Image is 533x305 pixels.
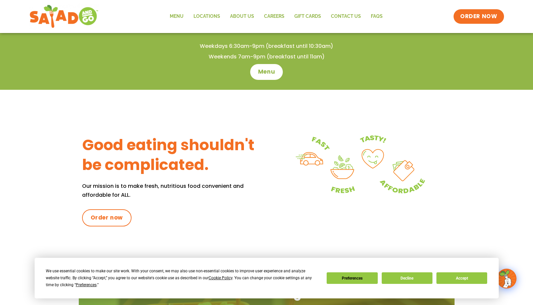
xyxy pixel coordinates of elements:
span: ORDER NOW [460,13,497,20]
img: new-SAG-logo-768×292 [29,3,99,30]
span: Order now [91,214,123,222]
button: Decline [382,272,432,284]
button: Preferences [327,272,377,284]
p: Our mission is to make fresh, nutritious food convenient and affordable for ALL. [82,182,267,199]
a: GIFT CARDS [289,9,326,24]
a: ORDER NOW [454,9,504,24]
div: Cookie Consent Prompt [35,258,499,298]
h4: Weekdays 6:30am-9pm (breakfast until 10:30am) [13,43,520,50]
h4: Weekends 7am-9pm (breakfast until 11am) [13,53,520,60]
div: We use essential cookies to make our site work. With your consent, we may also use non-essential ... [46,268,319,288]
a: Menu [165,9,189,24]
h3: Good eating shouldn't be complicated. [82,135,267,175]
a: Menu [250,64,283,80]
nav: Menu [165,9,388,24]
a: FAQs [366,9,388,24]
a: Locations [189,9,225,24]
a: Order now [82,209,132,226]
span: Preferences [76,283,97,287]
img: wpChatIcon [497,269,516,288]
a: Careers [259,9,289,24]
span: Cookie Policy [209,276,232,280]
button: Accept [436,272,487,284]
a: About Us [225,9,259,24]
span: Menu [258,68,275,76]
a: Contact Us [326,9,366,24]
